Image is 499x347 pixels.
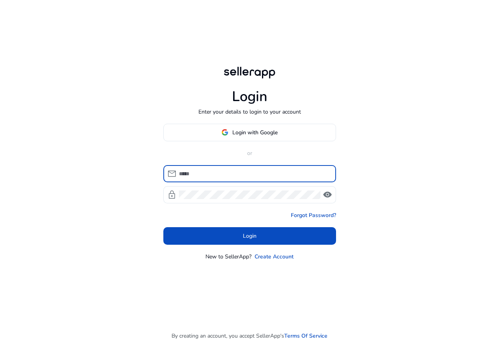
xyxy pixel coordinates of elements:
h1: Login [232,88,267,105]
a: Terms Of Service [284,332,327,340]
button: Login with Google [163,124,336,141]
span: mail [167,169,177,178]
p: New to SellerApp? [205,253,251,261]
a: Forgot Password? [291,211,336,219]
span: Login [243,232,257,240]
span: lock [167,190,177,199]
span: Login with Google [232,128,278,137]
img: google-logo.svg [221,129,228,136]
button: Login [163,227,336,245]
a: Create Account [255,253,294,261]
span: visibility [323,190,332,199]
p: or [163,149,336,157]
p: Enter your details to login to your account [198,108,301,116]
